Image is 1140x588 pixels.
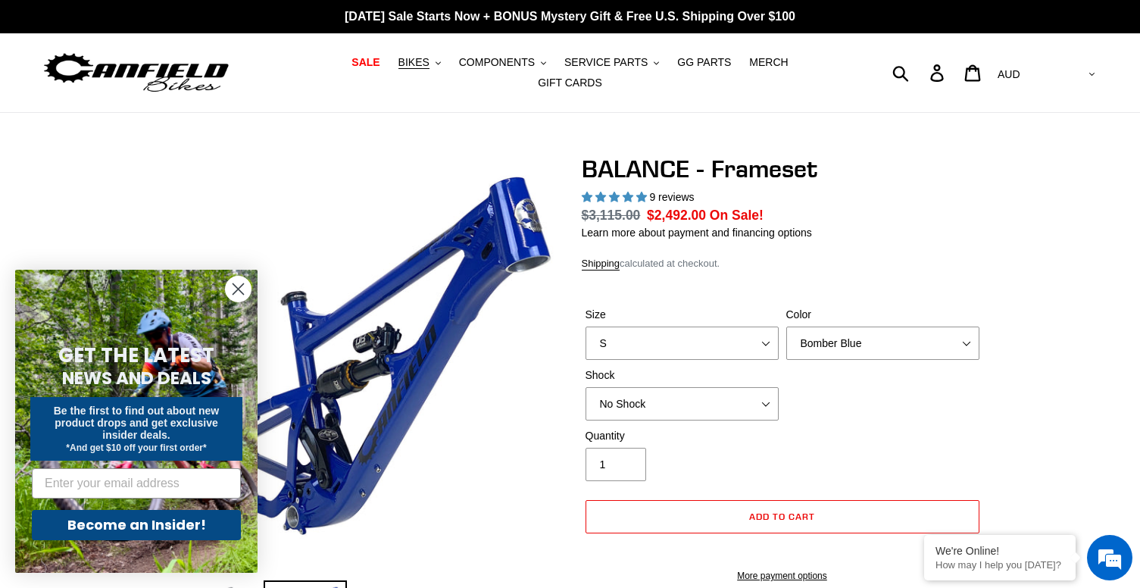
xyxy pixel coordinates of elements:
[538,77,602,89] span: GIFT CARDS
[647,208,706,223] span: $2,492.00
[42,49,231,97] img: Canfield Bikes
[710,205,764,225] span: On Sale!
[58,342,214,369] span: GET THE LATEST
[564,56,648,69] span: SERVICE PARTS
[749,56,788,69] span: MERCH
[582,258,620,271] a: Shipping
[351,56,379,69] span: SALE
[451,52,554,73] button: COMPONENTS
[586,500,979,533] button: Add to cart
[582,208,641,223] s: $3,115.00
[786,307,979,323] label: Color
[935,559,1064,571] p: How may I help you today?
[48,76,86,114] img: d_696896380_company_1647369064580_696896380
[32,510,241,540] button: Become an Insider!
[66,443,206,453] span: *And get $10 off your first order*
[582,155,983,183] h1: BALANCE - Frameset
[88,191,209,344] span: We're online!
[582,191,650,203] span: 5.00 stars
[344,52,387,73] a: SALE
[677,56,731,69] span: GG PARTS
[749,511,815,522] span: Add to cart
[742,52,795,73] a: MERCH
[391,52,448,73] button: BIKES
[586,569,979,583] a: More payment options
[649,191,694,203] span: 9 reviews
[225,276,251,302] button: Close dialog
[102,85,277,105] div: Chat with us now
[54,405,220,441] span: Be the first to find out about new product drops and get exclusive insider deals.
[530,73,610,93] a: GIFT CARDS
[62,366,211,390] span: NEWS AND DEALS
[670,52,739,73] a: GG PARTS
[8,414,289,467] textarea: Type your message and hit 'Enter'
[557,52,667,73] button: SERVICE PARTS
[582,227,812,239] a: Learn more about payment and financing options
[586,428,779,444] label: Quantity
[398,56,429,69] span: BIKES
[32,468,241,499] input: Enter your email address
[17,83,39,106] div: Navigation go back
[459,56,535,69] span: COMPONENTS
[248,8,285,44] div: Minimize live chat window
[901,56,939,89] input: Search
[935,545,1064,557] div: We're Online!
[586,367,779,383] label: Shock
[586,307,779,323] label: Size
[582,256,983,271] div: calculated at checkout.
